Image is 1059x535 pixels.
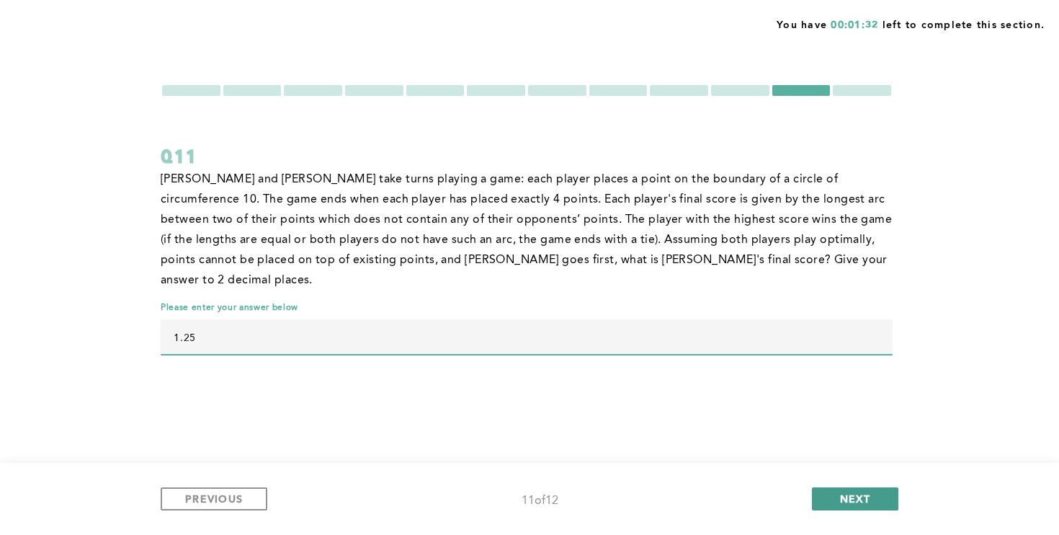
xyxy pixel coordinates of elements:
[777,14,1045,32] span: You have left to complete this section.
[840,492,871,505] span: NEXT
[812,487,898,510] button: NEXT
[831,20,878,30] span: 00:01:32
[185,492,243,505] span: PREVIOUS
[161,169,893,291] p: [PERSON_NAME] and [PERSON_NAME] take turns playing a game: each player places a point on the boun...
[161,302,893,314] span: Please enter your answer below
[161,143,893,169] div: Q11
[161,487,267,510] button: PREVIOUS
[522,491,558,511] div: 11 of 12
